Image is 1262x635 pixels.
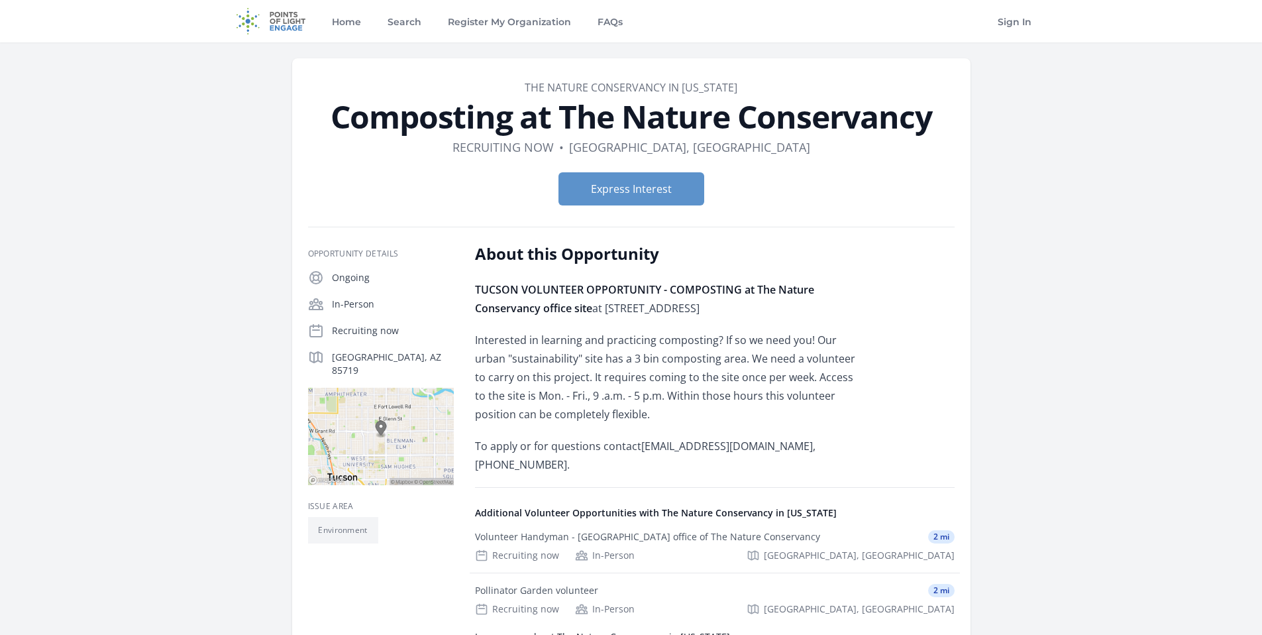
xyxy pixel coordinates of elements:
[475,530,820,544] div: Volunteer Handyman - [GEOGRAPHIC_DATA] office of The Nature Conservancy
[475,584,598,597] div: Pollinator Garden volunteer
[475,549,559,562] div: Recruiting now
[475,282,814,316] strong: TUCSON VOLUNTEER OPPORTUNITY - COMPOSTING at The Nature Conservancy office site
[308,517,378,544] li: Environment
[308,101,955,133] h1: Composting at The Nature Conservancy
[332,271,454,284] p: Ongoing
[332,324,454,337] p: Recruiting now
[475,603,559,616] div: Recruiting now
[332,351,454,377] p: [GEOGRAPHIC_DATA], AZ 85719
[558,172,704,205] button: Express Interest
[475,506,955,520] h4: Additional Volunteer Opportunities with The Nature Conservancy in [US_STATE]
[525,80,737,95] a: The Nature Conservancy in [US_STATE]
[308,249,454,259] h3: Opportunity Details
[470,573,960,626] a: Pollinator Garden volunteer 2 mi Recruiting now In-Person [GEOGRAPHIC_DATA], [GEOGRAPHIC_DATA]
[308,501,454,512] h3: Issue area
[452,138,554,156] dd: Recruiting now
[569,138,810,156] dd: [GEOGRAPHIC_DATA], [GEOGRAPHIC_DATA]
[475,331,863,424] p: Interested in learning and practicing composting? If so we need you! Our urban "sustainability" s...
[475,243,863,264] h2: About this Opportunity
[475,437,863,474] p: To apply or for questions contact [EMAIL_ADDRESS][DOMAIN_NAME] , [PHONE_NUMBER].
[764,549,955,562] span: [GEOGRAPHIC_DATA], [GEOGRAPHIC_DATA]
[470,520,960,573] a: Volunteer Handyman - [GEOGRAPHIC_DATA] office of The Nature Conservancy 2 mi Recruiting now In-Pe...
[575,549,635,562] div: In-Person
[559,138,564,156] div: •
[308,388,454,485] img: Map
[475,280,863,317] p: at [STREET_ADDRESS]
[575,603,635,616] div: In-Person
[928,584,955,597] span: 2 mi
[764,603,955,616] span: [GEOGRAPHIC_DATA], [GEOGRAPHIC_DATA]
[332,298,454,311] p: In-Person
[928,530,955,544] span: 2 mi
